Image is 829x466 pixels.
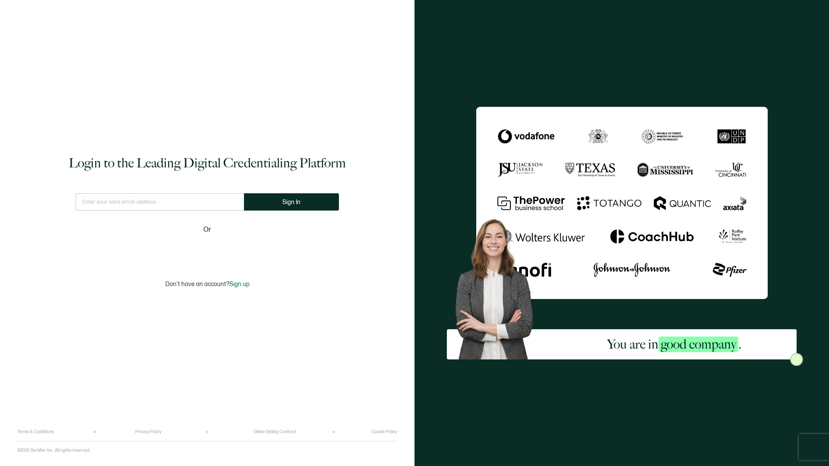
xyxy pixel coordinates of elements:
[153,241,261,260] iframe: Sign in with Google Button
[69,154,346,172] h1: Login to the Leading Digital Credentialing Platform
[790,353,803,366] img: Sertifier Login
[135,429,161,435] a: Privacy Policy
[165,280,250,288] p: Don't have an account?
[203,224,211,235] span: Or
[476,107,768,299] img: Sertifier Login - You are in <span class="strong-h">good company</span>.
[17,429,54,435] a: Terms & Conditions
[253,429,296,435] a: Online Selling Contract
[244,193,339,211] button: Sign In
[229,280,250,288] span: Sign up
[447,212,552,359] img: Sertifier Login - You are in <span class="strong-h">good company</span>. Hero
[371,429,397,435] a: Cookie Policy
[658,337,738,352] span: good company
[76,193,244,211] input: Enter your work email address
[282,199,301,205] span: Sign In
[607,336,741,353] h2: You are in .
[17,448,91,453] p: ©2025 Sertifier Inc.. All rights reserved.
